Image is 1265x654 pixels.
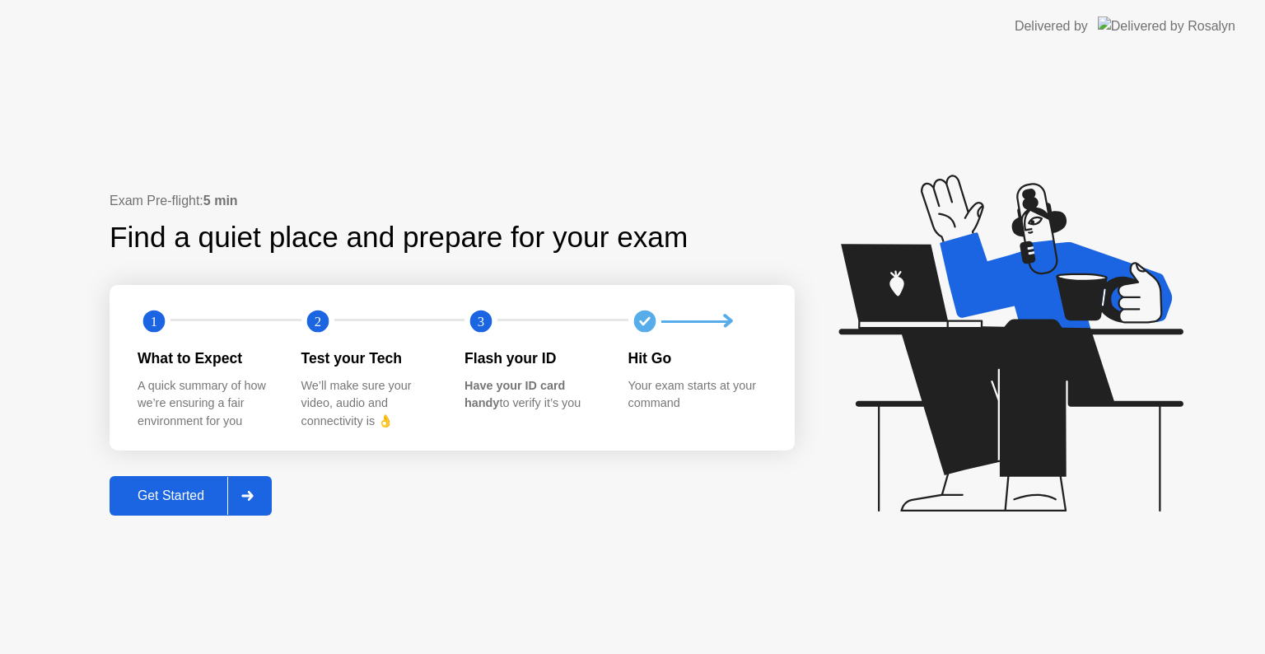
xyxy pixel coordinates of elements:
div: What to Expect [138,348,275,369]
div: Delivered by [1015,16,1088,36]
div: Get Started [114,488,227,503]
div: Test your Tech [301,348,439,369]
div: Your exam starts at your command [628,377,766,413]
div: We’ll make sure your video, audio and connectivity is 👌 [301,377,439,431]
img: Delivered by Rosalyn [1098,16,1235,35]
text: 2 [314,314,320,329]
b: Have your ID card handy [464,379,565,410]
button: Get Started [110,476,272,516]
div: Flash your ID [464,348,602,369]
text: 3 [478,314,484,329]
text: 1 [151,314,157,329]
b: 5 min [203,194,238,208]
div: Hit Go [628,348,766,369]
div: A quick summary of how we’re ensuring a fair environment for you [138,377,275,431]
div: to verify it’s you [464,377,602,413]
div: Find a quiet place and prepare for your exam [110,216,690,259]
div: Exam Pre-flight: [110,191,795,211]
